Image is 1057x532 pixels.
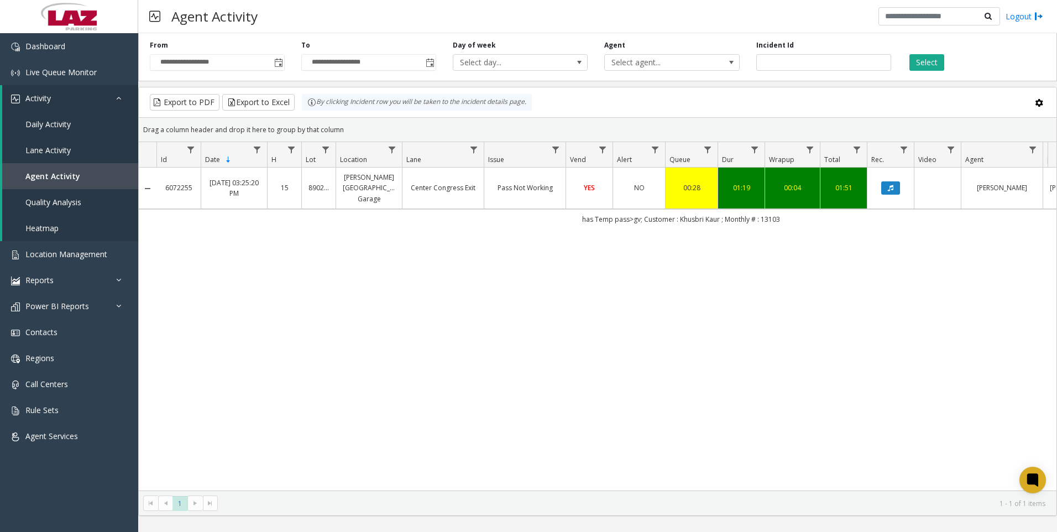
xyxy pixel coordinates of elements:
img: 'icon' [11,432,20,441]
span: Wrapup [769,155,794,164]
span: Rec. [871,155,884,164]
span: Video [918,155,936,164]
a: Lane Activity [2,137,138,163]
span: Date [205,155,220,164]
a: Wrapup Filter Menu [803,142,818,157]
span: Agent Services [25,431,78,441]
img: 'icon' [11,95,20,103]
img: 'icon' [11,302,20,311]
span: Toggle popup [272,55,284,70]
a: Dur Filter Menu [747,142,762,157]
span: Select day... [453,55,561,70]
span: Rule Sets [25,405,59,415]
img: pageIcon [149,3,160,30]
span: Alert [617,155,632,164]
span: Sortable [224,155,233,164]
button: Export to PDF [150,94,219,111]
div: Data table [139,142,1056,491]
a: Issue Filter Menu [548,142,563,157]
span: Call Centers [25,379,68,389]
span: Agent [965,155,983,164]
a: Lot Filter Menu [318,142,333,157]
a: Date Filter Menu [250,142,265,157]
span: Select agent... [605,55,712,70]
a: Lane Filter Menu [467,142,482,157]
a: 00:04 [772,182,813,193]
a: Agent Filter Menu [1025,142,1040,157]
span: YES [584,183,595,192]
label: Agent [604,40,625,50]
a: 6072255 [163,182,194,193]
a: 00:28 [672,182,711,193]
div: By clicking Incident row you will be taken to the incident details page. [302,94,532,111]
span: Toggle popup [423,55,436,70]
h3: Agent Activity [166,3,263,30]
img: 'icon' [11,354,20,363]
a: Logout [1006,11,1043,22]
span: Reports [25,275,54,285]
a: 890202 [308,182,329,193]
img: logout [1034,11,1043,22]
a: Vend Filter Menu [595,142,610,157]
span: H [271,155,276,164]
a: Id Filter Menu [184,142,198,157]
a: Rec. Filter Menu [897,142,912,157]
a: Quality Analysis [2,189,138,215]
kendo-pager-info: 1 - 1 of 1 items [224,499,1045,508]
span: Regions [25,353,54,363]
a: 15 [274,182,295,193]
span: Lot [306,155,316,164]
a: Alert Filter Menu [648,142,663,157]
span: Quality Analysis [25,197,81,207]
label: Incident Id [756,40,794,50]
span: Dur [722,155,734,164]
span: Daily Activity [25,119,71,129]
a: Daily Activity [2,111,138,137]
a: Video Filter Menu [944,142,959,157]
label: To [301,40,310,50]
img: 'icon' [11,406,20,415]
a: 01:19 [725,182,758,193]
img: 'icon' [11,69,20,77]
span: Dashboard [25,41,65,51]
a: [PERSON_NAME][GEOGRAPHIC_DATA] Garage [343,172,395,204]
label: Day of week [453,40,496,50]
span: Live Queue Monitor [25,67,97,77]
a: Location Filter Menu [385,142,400,157]
span: Contacts [25,327,57,337]
span: Activity [25,93,51,103]
a: Agent Activity [2,163,138,189]
a: Center Congress Exit [409,182,477,193]
span: Lane Activity [25,145,71,155]
div: Drag a column header and drop it here to group by that column [139,120,1056,139]
img: 'icon' [11,277,20,285]
span: Queue [669,155,690,164]
a: Pass Not Working [491,182,559,193]
span: Issue [488,155,504,164]
a: [DATE] 03:25:20 PM [208,178,260,199]
span: Agent Activity [25,171,80,181]
span: Heatmap [25,223,59,233]
button: Select [909,54,944,71]
a: Heatmap [2,215,138,241]
span: Id [161,155,167,164]
span: Total [824,155,840,164]
span: Location [340,155,367,164]
a: Queue Filter Menu [700,142,715,157]
span: Lane [406,155,421,164]
img: 'icon' [11,328,20,337]
a: 01:51 [827,182,860,193]
a: YES [573,182,606,193]
span: Power BI Reports [25,301,89,311]
span: Location Management [25,249,107,259]
img: infoIcon.svg [307,98,316,107]
a: Activity [2,85,138,111]
span: Vend [570,155,586,164]
button: Export to Excel [222,94,295,111]
span: Page 1 [172,496,187,511]
a: Collapse Details [139,184,156,193]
